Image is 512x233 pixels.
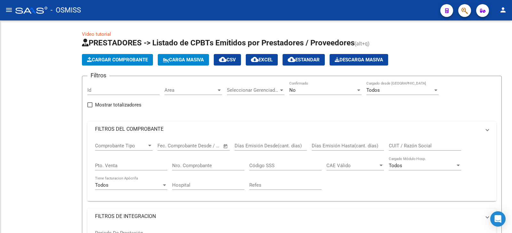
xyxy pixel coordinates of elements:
span: (alt+q) [355,41,370,47]
mat-panel-title: FILTROS DEL COMPROBANTE [95,126,481,133]
button: EXCEL [246,54,278,66]
button: Descarga Masiva [330,54,388,66]
mat-icon: cloud_download [288,56,295,63]
button: CSV [214,54,241,66]
span: Estandar [288,57,320,63]
mat-panel-title: FILTROS DE INTEGRACION [95,213,481,220]
button: Open calendar [222,143,229,150]
span: Descarga Masiva [335,57,383,63]
mat-icon: cloud_download [219,56,227,63]
span: PRESTADORES -> Listado de CPBTs Emitidos por Prestadores / Proveedores [82,38,355,47]
div: Open Intercom Messenger [490,211,506,227]
button: Carga Masiva [158,54,209,66]
span: Comprobante Tipo [95,143,147,149]
a: Video tutorial [82,31,111,37]
span: Area [164,87,216,93]
div: FILTROS DEL COMPROBANTE [87,137,496,201]
span: - OSMISS [51,3,81,17]
app-download-masive: Descarga masiva de comprobantes (adjuntos) [330,54,388,66]
span: Todos [95,182,108,188]
mat-expansion-panel-header: FILTROS DEL COMPROBANTE [87,121,496,137]
span: Carga Masiva [163,57,204,63]
mat-icon: cloud_download [251,56,259,63]
span: Todos [366,87,380,93]
button: Estandar [283,54,325,66]
span: Seleccionar Gerenciador [227,87,279,93]
span: EXCEL [251,57,273,63]
button: Cargar Comprobante [82,54,153,66]
span: CSV [219,57,236,63]
mat-icon: menu [5,6,13,14]
input: Fecha fin [189,143,220,149]
span: No [289,87,296,93]
mat-icon: person [499,6,507,14]
mat-expansion-panel-header: FILTROS DE INTEGRACION [87,209,496,224]
span: Todos [389,163,402,168]
span: Cargar Comprobante [87,57,148,63]
input: Fecha inicio [157,143,183,149]
span: CAE Válido [326,163,378,168]
span: Mostrar totalizadores [95,101,141,109]
h3: Filtros [87,71,109,80]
